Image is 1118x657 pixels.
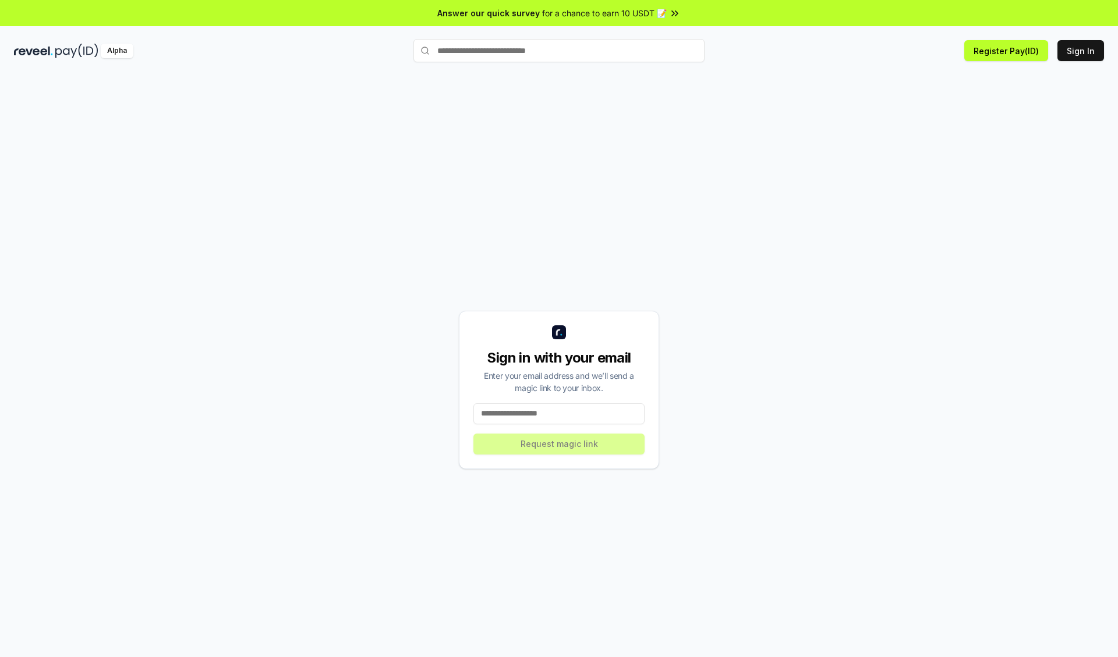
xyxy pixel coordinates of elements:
button: Register Pay(ID) [964,40,1048,61]
div: Alpha [101,44,133,58]
span: for a chance to earn 10 USDT 📝 [542,7,667,19]
span: Answer our quick survey [437,7,540,19]
img: reveel_dark [14,44,53,58]
img: logo_small [552,325,566,339]
img: pay_id [55,44,98,58]
div: Sign in with your email [473,349,645,367]
div: Enter your email address and we’ll send a magic link to your inbox. [473,370,645,394]
button: Sign In [1057,40,1104,61]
